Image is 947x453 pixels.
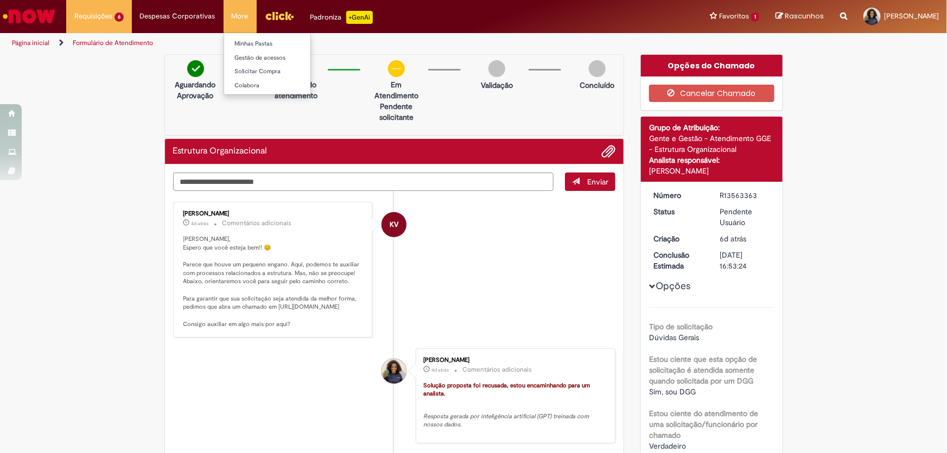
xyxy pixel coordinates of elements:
[649,122,774,133] div: Grupo de Atribuição:
[462,365,532,374] small: Comentários adicionais
[431,367,449,373] time: 26/09/2025 11:53:28
[580,80,614,91] p: Concluído
[488,60,505,77] img: img-circle-grey.png
[649,322,713,331] b: Tipo de solicitação
[423,381,592,398] font: Solução proposta foi recusada, estou encaminhando para um analista.
[265,8,294,24] img: click_logo_yellow_360x200.png
[310,11,373,24] div: Padroniza
[645,250,712,271] dt: Conclusão Estimada
[720,233,771,244] div: 24/09/2025 14:41:43
[12,39,49,47] a: Página inicial
[649,155,774,165] div: Analista responsável:
[370,79,423,101] p: Em Atendimento
[645,190,712,201] dt: Número
[73,39,153,47] a: Formulário de Atendimento
[74,11,112,22] span: Requisições
[720,250,771,271] div: [DATE] 16:53:24
[884,11,939,21] span: [PERSON_NAME]
[223,219,292,228] small: Comentários adicionais
[720,234,747,244] span: 6d atrás
[649,165,774,176] div: [PERSON_NAME]
[649,387,696,397] span: Sim, sou DGG
[382,359,406,384] div: Thamara Novais De Almeida
[173,146,268,156] h2: Estrutura Organizacional Histórico de tíquete
[192,220,209,227] span: 4d atrás
[720,234,747,244] time: 24/09/2025 14:41:43
[1,5,57,27] img: ServiceNow
[481,80,513,91] p: Validação
[183,235,364,329] p: [PERSON_NAME], Espero que você esteja bem!! 😊 Parece que houve um pequeno engano. Aqui, podemos t...
[192,220,209,227] time: 26/09/2025 13:54:18
[224,33,311,95] ul: More
[173,173,554,191] textarea: Digite sua mensagem aqui...
[649,354,757,386] b: Estou ciente que esta opção de solicitação é atendida somente quando solicitada por um DGG
[645,233,712,244] dt: Criação
[183,210,364,217] div: [PERSON_NAME]
[169,79,222,101] p: Aguardando Aprovação
[649,441,686,451] span: Verdadeiro
[187,60,204,77] img: check-circle-green.png
[649,409,758,440] b: Estou ciente do atendimento de uma solicitação/funcionário por chamado
[751,12,759,22] span: 1
[423,412,590,429] em: Resposta gerada por inteligência artificial (GPT) treinada com nossos dados.
[115,12,124,22] span: 6
[388,60,405,77] img: circle-minus.png
[8,33,623,53] ul: Trilhas de página
[641,55,783,76] div: Opções do Chamado
[224,38,344,50] a: Minhas Pastas
[645,206,712,217] dt: Status
[224,66,344,78] a: Solicitar Compra
[649,85,774,102] button: Cancelar Chamado
[346,11,373,24] p: +GenAi
[649,133,774,155] div: Gente e Gestão - Atendimento GGE - Estrutura Organizacional
[423,357,604,363] div: [PERSON_NAME]
[719,11,749,22] span: Favoritos
[140,11,215,22] span: Despesas Corporativas
[370,101,423,123] p: Pendente solicitante
[589,60,606,77] img: img-circle-grey.png
[649,333,699,342] span: Dúvidas Gerais
[601,144,615,158] button: Adicionar anexos
[720,190,771,201] div: R13563363
[232,11,249,22] span: More
[224,52,344,64] a: Gestão de acessos
[382,212,406,237] div: Karine Vieira
[587,177,608,187] span: Enviar
[224,80,344,92] a: Colabora
[431,367,449,373] span: 4d atrás
[776,11,824,22] a: Rascunhos
[565,173,615,191] button: Enviar
[785,11,824,21] span: Rascunhos
[720,206,771,228] div: Pendente Usuário
[390,212,398,238] span: KV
